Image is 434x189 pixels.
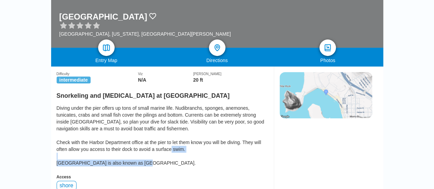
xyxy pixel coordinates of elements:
img: map [102,44,110,52]
h1: [GEOGRAPHIC_DATA] [59,12,147,22]
div: Directions [162,58,272,63]
h2: Snorkeling and [MEDICAL_DATA] at [GEOGRAPHIC_DATA] [57,88,268,99]
div: Diving under the pier offers up tons of small marine life. Nudibranchs, sponges, anemones, tunica... [57,105,268,166]
img: photos [324,44,332,52]
img: staticmap [280,72,372,118]
div: Entry Map [51,58,162,63]
div: Access [57,175,268,179]
a: map [98,39,115,56]
div: Photos [272,58,383,63]
div: [PERSON_NAME] [193,72,268,76]
div: [GEOGRAPHIC_DATA], [US_STATE], [GEOGRAPHIC_DATA][PERSON_NAME] [59,31,231,37]
span: intermediate [57,76,91,83]
a: photos [319,39,336,56]
img: directions [213,44,221,52]
div: 20 ft [193,77,268,83]
div: Viz [138,72,193,76]
div: Difficulty [57,72,138,76]
div: N/A [138,77,193,83]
